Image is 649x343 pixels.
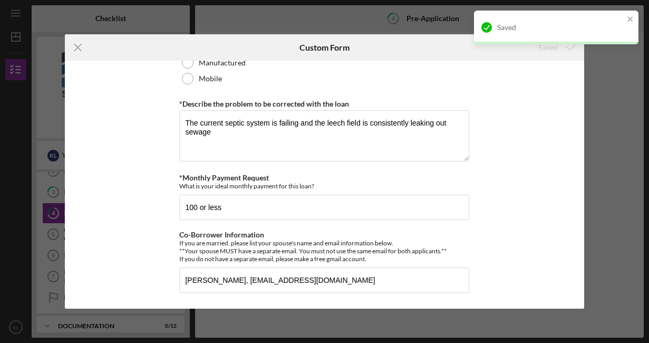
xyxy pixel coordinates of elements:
[179,173,269,182] label: *Monthly Payment Request
[497,23,624,32] div: Saved
[179,99,349,108] label: *Describe the problem to be corrected with the loan
[179,239,469,263] div: If you are married, please list your spouse's name and email information below. **Your spouse MUS...
[179,110,469,161] textarea: The current septic system is failing and the leech field is consistently leaking out sewage
[199,74,222,83] label: Mobile
[199,59,246,67] label: Manufactured
[299,43,350,52] h6: Custom Form
[627,15,634,25] button: close
[179,182,469,190] div: What is your ideal monthly payment for this loan?
[179,230,264,239] label: Co-Borrower Information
